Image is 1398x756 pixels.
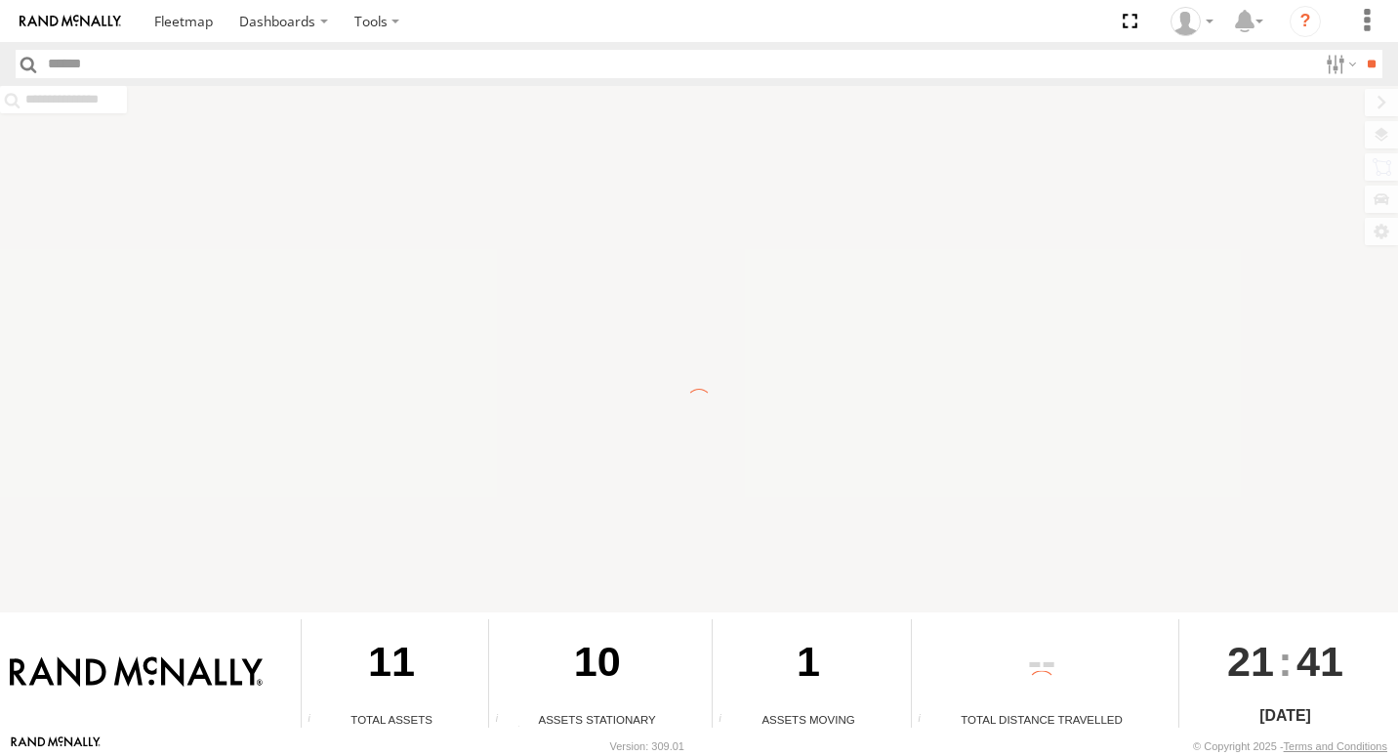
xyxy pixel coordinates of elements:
div: Total number of assets current stationary. [489,713,518,728]
label: Search Filter Options [1318,50,1360,78]
div: Total Assets [302,711,481,728]
div: © Copyright 2025 - [1193,740,1387,752]
div: : [1179,619,1391,703]
div: 1 [713,619,904,711]
div: 11 [302,619,481,711]
div: Total number of assets current in transit. [713,713,742,728]
div: Version: 309.01 [610,740,684,752]
a: Visit our Website [11,736,101,756]
img: rand-logo.svg [20,15,121,28]
img: Rand McNally [10,656,263,690]
div: [DATE] [1179,704,1391,728]
i: ? [1290,6,1321,37]
div: Total distance travelled by all assets within specified date range and applied filters [912,713,941,728]
div: 10 [489,619,705,711]
span: 41 [1296,619,1343,703]
span: 21 [1227,619,1274,703]
div: Assets Stationary [489,711,705,728]
div: Assets Moving [713,711,904,728]
div: Total Distance Travelled [912,711,1172,728]
div: Total number of Enabled Assets [302,713,331,728]
a: Terms and Conditions [1284,740,1387,752]
div: Valeo Dash [1164,7,1220,36]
